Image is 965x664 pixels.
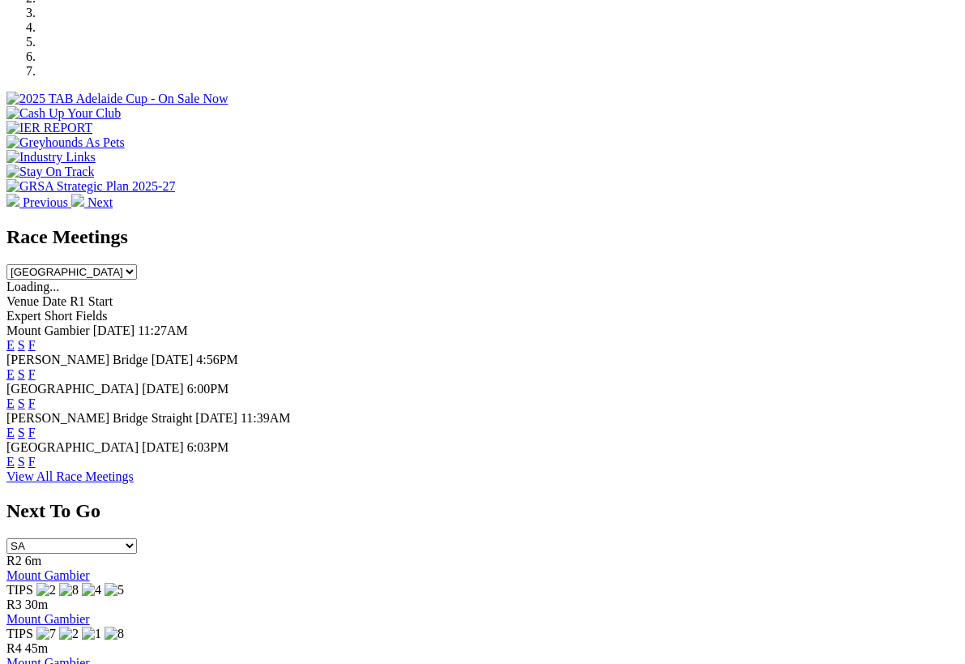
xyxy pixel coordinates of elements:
[6,323,90,337] span: Mount Gambier
[6,353,148,366] span: [PERSON_NAME] Bridge
[18,338,25,352] a: S
[6,367,15,381] a: E
[36,583,56,598] img: 2
[6,92,228,106] img: 2025 TAB Adelaide Cup - On Sale Now
[142,382,184,396] span: [DATE]
[6,179,175,194] img: GRSA Strategic Plan 2025-27
[6,194,19,207] img: chevron-left-pager-white.svg
[28,338,36,352] a: F
[36,627,56,641] img: 7
[18,426,25,439] a: S
[23,195,68,209] span: Previous
[6,226,959,248] h2: Race Meetings
[6,382,139,396] span: [GEOGRAPHIC_DATA]
[6,121,92,135] img: IER REPORT
[187,382,229,396] span: 6:00PM
[6,106,121,121] img: Cash Up Your Club
[59,627,79,641] img: 2
[6,426,15,439] a: E
[6,455,15,469] a: E
[6,500,959,522] h2: Next To Go
[105,627,124,641] img: 8
[93,323,135,337] span: [DATE]
[71,194,84,207] img: chevron-right-pager-white.svg
[82,627,101,641] img: 1
[70,294,113,308] span: R1 Start
[6,135,125,150] img: Greyhounds As Pets
[28,396,36,410] a: F
[6,612,90,626] a: Mount Gambier
[18,396,25,410] a: S
[6,150,96,165] img: Industry Links
[6,294,39,308] span: Venue
[6,583,33,597] span: TIPS
[28,367,36,381] a: F
[195,411,237,425] span: [DATE]
[152,353,194,366] span: [DATE]
[196,353,238,366] span: 4:56PM
[25,641,48,655] span: 45m
[6,411,192,425] span: [PERSON_NAME] Bridge Straight
[6,554,22,568] span: R2
[105,583,124,598] img: 5
[6,469,134,483] a: View All Race Meetings
[71,195,113,209] a: Next
[88,195,113,209] span: Next
[28,455,36,469] a: F
[45,309,73,323] span: Short
[6,641,22,655] span: R4
[18,455,25,469] a: S
[18,367,25,381] a: S
[25,598,48,611] span: 30m
[6,396,15,410] a: E
[142,440,184,454] span: [DATE]
[75,309,107,323] span: Fields
[6,598,22,611] span: R3
[6,280,59,293] span: Loading...
[59,583,79,598] img: 8
[42,294,66,308] span: Date
[6,309,41,323] span: Expert
[241,411,291,425] span: 11:39AM
[28,426,36,439] a: F
[6,440,139,454] span: [GEOGRAPHIC_DATA]
[6,338,15,352] a: E
[6,627,33,640] span: TIPS
[82,583,101,598] img: 4
[25,554,41,568] span: 6m
[6,195,71,209] a: Previous
[138,323,188,337] span: 11:27AM
[6,568,90,582] a: Mount Gambier
[187,440,229,454] span: 6:03PM
[6,165,94,179] img: Stay On Track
